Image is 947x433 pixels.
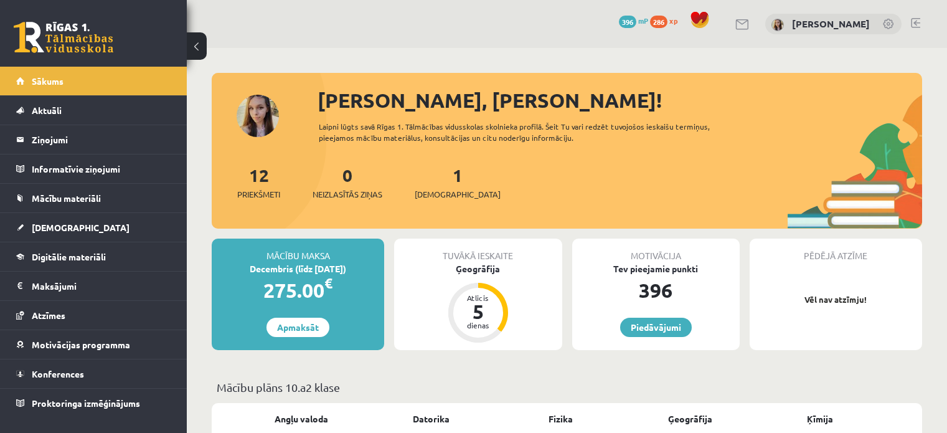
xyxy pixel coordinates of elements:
[16,301,171,330] a: Atzīmes
[750,239,922,262] div: Pēdējā atzīme
[668,412,712,426] a: Ģeogrāfija
[32,105,62,116] span: Aktuāli
[415,188,501,201] span: [DEMOGRAPHIC_DATA]
[32,125,171,154] legend: Ziņojumi
[32,339,130,350] span: Motivācijas programma
[413,412,450,426] a: Datorika
[32,272,171,300] legend: Maksājumi
[459,321,497,329] div: dienas
[16,359,171,388] a: Konferences
[32,155,171,183] legend: Informatīvie ziņojumi
[16,67,171,95] a: Sākums
[237,164,280,201] a: 12Priekšmeti
[32,75,64,87] span: Sākums
[212,239,384,262] div: Mācību maksa
[14,22,113,53] a: Rīgas 1. Tālmācības vidusskola
[572,262,740,275] div: Tev pieejamie punkti
[16,242,171,271] a: Digitālie materiāli
[415,164,501,201] a: 1[DEMOGRAPHIC_DATA]
[638,16,648,26] span: mP
[324,274,332,292] span: €
[217,379,917,396] p: Mācību plāns 10.a2 klase
[16,155,171,183] a: Informatīvie ziņojumi
[32,193,101,204] span: Mācību materiāli
[650,16,684,26] a: 286 xp
[318,85,922,115] div: [PERSON_NAME], [PERSON_NAME]!
[572,239,740,262] div: Motivācija
[619,16,636,28] span: 396
[313,164,382,201] a: 0Neizlasītās ziņas
[16,125,171,154] a: Ziņojumi
[313,188,382,201] span: Neizlasītās ziņas
[275,412,328,426] a: Angļu valoda
[32,310,65,321] span: Atzīmes
[619,16,648,26] a: 396 mP
[756,293,916,306] p: Vēl nav atzīmju!
[16,389,171,417] a: Proktoringa izmēģinājums
[549,412,573,426] a: Fizika
[16,213,171,242] a: [DEMOGRAPHIC_DATA]
[32,222,130,233] span: [DEMOGRAPHIC_DATA]
[620,318,692,337] a: Piedāvājumi
[669,16,677,26] span: xp
[771,19,784,31] img: Marija Nicmane
[650,16,667,28] span: 286
[807,412,833,426] a: Ķīmija
[394,262,562,275] div: Ģeogrāfija
[459,302,497,321] div: 5
[237,188,280,201] span: Priekšmeti
[16,96,171,125] a: Aktuāli
[394,262,562,345] a: Ģeogrāfija Atlicis 5 dienas
[32,368,84,379] span: Konferences
[572,275,740,305] div: 396
[16,184,171,212] a: Mācību materiāli
[212,262,384,275] div: Decembris (līdz [DATE])
[792,17,870,30] a: [PERSON_NAME]
[16,330,171,359] a: Motivācijas programma
[319,121,745,143] div: Laipni lūgts savā Rīgas 1. Tālmācības vidusskolas skolnieka profilā. Šeit Tu vari redzēt tuvojošo...
[266,318,329,337] a: Apmaksāt
[212,275,384,305] div: 275.00
[32,251,106,262] span: Digitālie materiāli
[32,397,140,409] span: Proktoringa izmēģinājums
[394,239,562,262] div: Tuvākā ieskaite
[459,294,497,302] div: Atlicis
[16,272,171,300] a: Maksājumi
